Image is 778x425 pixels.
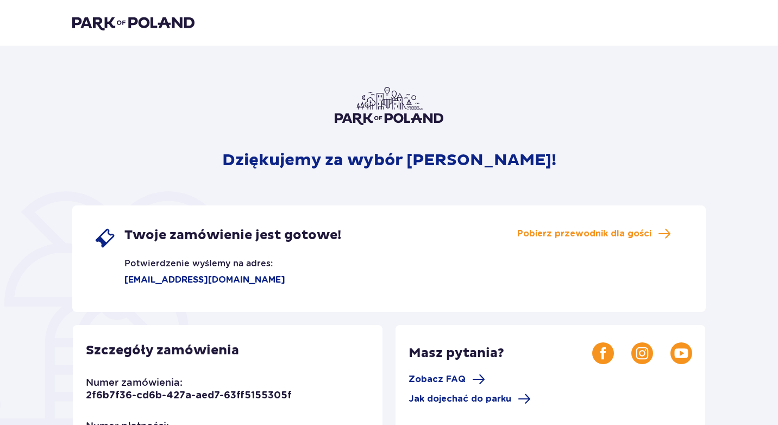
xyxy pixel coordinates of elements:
span: Jak dojechać do parku [409,393,511,405]
a: Jak dojechać do parku [409,392,531,405]
span: Pobierz przewodnik dla gości [517,228,651,240]
img: single ticket icon [94,227,116,249]
p: 2f6b7f36-cd6b-427a-aed7-63ff5155305f [86,389,292,402]
p: Szczegóły zamówienia [86,342,239,359]
span: Zobacz FAQ [409,373,466,385]
p: Numer zamówienia: [86,376,183,389]
img: Park of Poland logo [335,87,443,125]
p: [EMAIL_ADDRESS][DOMAIN_NAME] [94,274,285,286]
p: Potwierdzenie wyślemy na adres: [94,249,273,270]
img: Instagram [631,342,653,364]
img: Facebook [592,342,614,364]
p: Dziękujemy za wybór [PERSON_NAME]! [222,150,556,171]
img: Park of Poland logo [72,15,195,30]
a: Zobacz FAQ [409,373,485,386]
img: Youtube [670,342,692,364]
span: Twoje zamówienie jest gotowe! [124,227,341,243]
a: Pobierz przewodnik dla gości [517,227,671,240]
p: Masz pytania? [409,345,592,361]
